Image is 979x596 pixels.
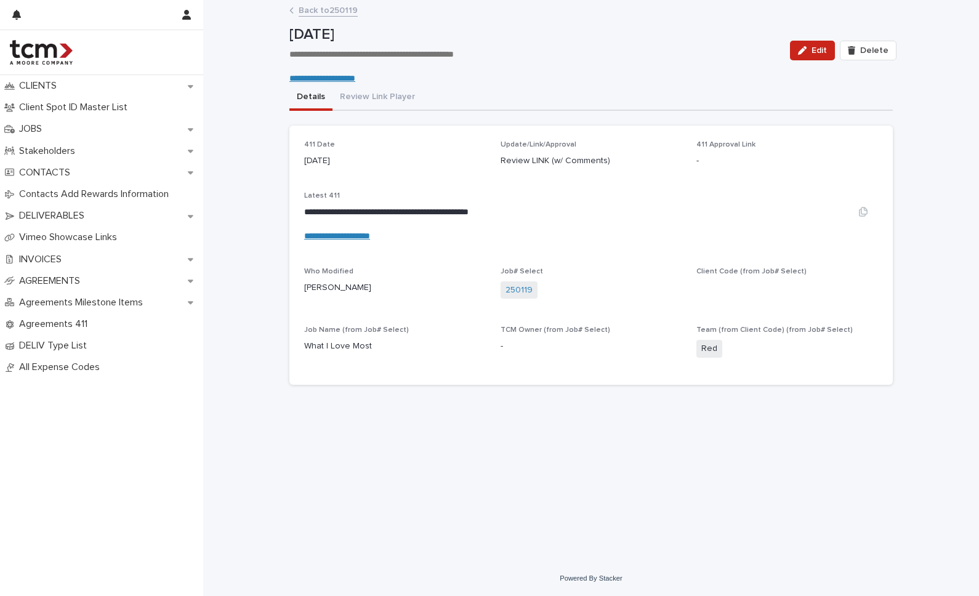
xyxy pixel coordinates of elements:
p: - [696,155,878,167]
span: Latest 411 [304,192,340,199]
p: Stakeholders [14,145,85,157]
p: [PERSON_NAME] [304,281,486,294]
p: What I Love Most [304,340,486,353]
span: Who Modified [304,268,353,275]
p: - [501,340,682,353]
button: Review Link Player [332,85,422,111]
p: Review LINK (w/ Comments) [501,155,682,167]
p: Vimeo Showcase Links [14,232,127,243]
p: Client Spot ID Master List [14,102,137,113]
p: CONTACTS [14,167,80,179]
span: TCM Owner (from Job# Select) [501,326,610,334]
span: Update/Link/Approval [501,141,576,148]
span: 411 Date [304,141,335,148]
p: All Expense Codes [14,361,110,373]
span: Job Name (from Job# Select) [304,326,409,334]
p: Agreements 411 [14,318,97,330]
a: Back to250119 [299,2,358,17]
p: JOBS [14,123,52,135]
span: 411 Approval Link [696,141,755,148]
p: DELIVERABLES [14,210,94,222]
span: Job# Select [501,268,543,275]
span: Team (from Client Code) (from Job# Select) [696,326,853,334]
p: Contacts Add Rewards Information [14,188,179,200]
p: AGREEMENTS [14,275,90,287]
p: [DATE] [304,155,486,167]
p: INVOICES [14,254,71,265]
span: Red [696,340,722,358]
span: Delete [860,46,888,55]
p: [DATE] [289,26,780,44]
p: Agreements Milestone Items [14,297,153,308]
button: Delete [840,41,896,60]
img: 4hMmSqQkux38exxPVZHQ [10,40,73,65]
a: 250119 [506,284,533,297]
button: Edit [790,41,835,60]
button: Details [289,85,332,111]
p: CLIENTS [14,80,66,92]
span: Edit [812,46,827,55]
a: Powered By Stacker [560,574,622,582]
p: DELIV Type List [14,340,97,352]
span: Client Code (from Job# Select) [696,268,807,275]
